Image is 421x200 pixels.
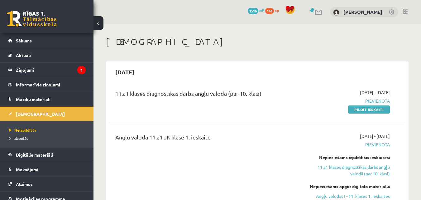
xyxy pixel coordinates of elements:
[304,98,390,104] span: Pievienota
[115,133,295,144] div: Angļu valoda 11.a1 JK klase 1. ieskaite
[248,8,258,14] span: 1516
[265,8,282,13] a: 144 xp
[9,127,87,133] a: Neizpildītās
[304,141,390,148] span: Pievienota
[343,9,382,15] a: [PERSON_NAME]
[8,92,86,106] a: Mācību materiāli
[275,8,279,13] span: xp
[8,162,86,177] a: Maksājumi
[333,9,339,16] img: Megija Kozlova
[304,183,390,190] div: Nepieciešams apgūt digitālo materiālu:
[248,8,264,13] a: 1516 mP
[9,136,28,141] span: Izlabotās
[8,77,86,92] a: Informatīvie ziņojumi
[304,154,390,161] div: Nepieciešams izpildīt šīs ieskaites:
[16,38,32,43] span: Sākums
[265,8,274,14] span: 144
[8,48,86,62] a: Aktuāli
[360,89,390,96] span: [DATE] - [DATE]
[16,63,86,77] legend: Ziņojumi
[16,162,86,177] legend: Maksājumi
[16,77,86,92] legend: Informatīvie ziņojumi
[16,52,31,58] span: Aktuāli
[360,133,390,139] span: [DATE] - [DATE]
[8,107,86,121] a: [DEMOGRAPHIC_DATA]
[16,111,65,117] span: [DEMOGRAPHIC_DATA]
[109,65,141,79] h2: [DATE]
[304,164,390,177] a: 11.a1 klases diagnostikas darbs angļu valodā (par 10. klasi)
[77,66,86,74] i: 3
[8,148,86,162] a: Digitālie materiāli
[16,96,50,102] span: Mācību materiāli
[8,33,86,48] a: Sākums
[106,37,409,47] h1: [DEMOGRAPHIC_DATA]
[8,63,86,77] a: Ziņojumi3
[7,11,57,27] a: Rīgas 1. Tālmācības vidusskola
[16,181,33,187] span: Atzīmes
[16,152,53,158] span: Digitālie materiāli
[259,8,264,13] span: mP
[9,135,87,141] a: Izlabotās
[348,105,390,114] a: Pildīt ieskaiti
[9,128,36,133] span: Neizpildītās
[115,89,295,101] div: 11.a1 klases diagnostikas darbs angļu valodā (par 10. klasi)
[8,177,86,191] a: Atzīmes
